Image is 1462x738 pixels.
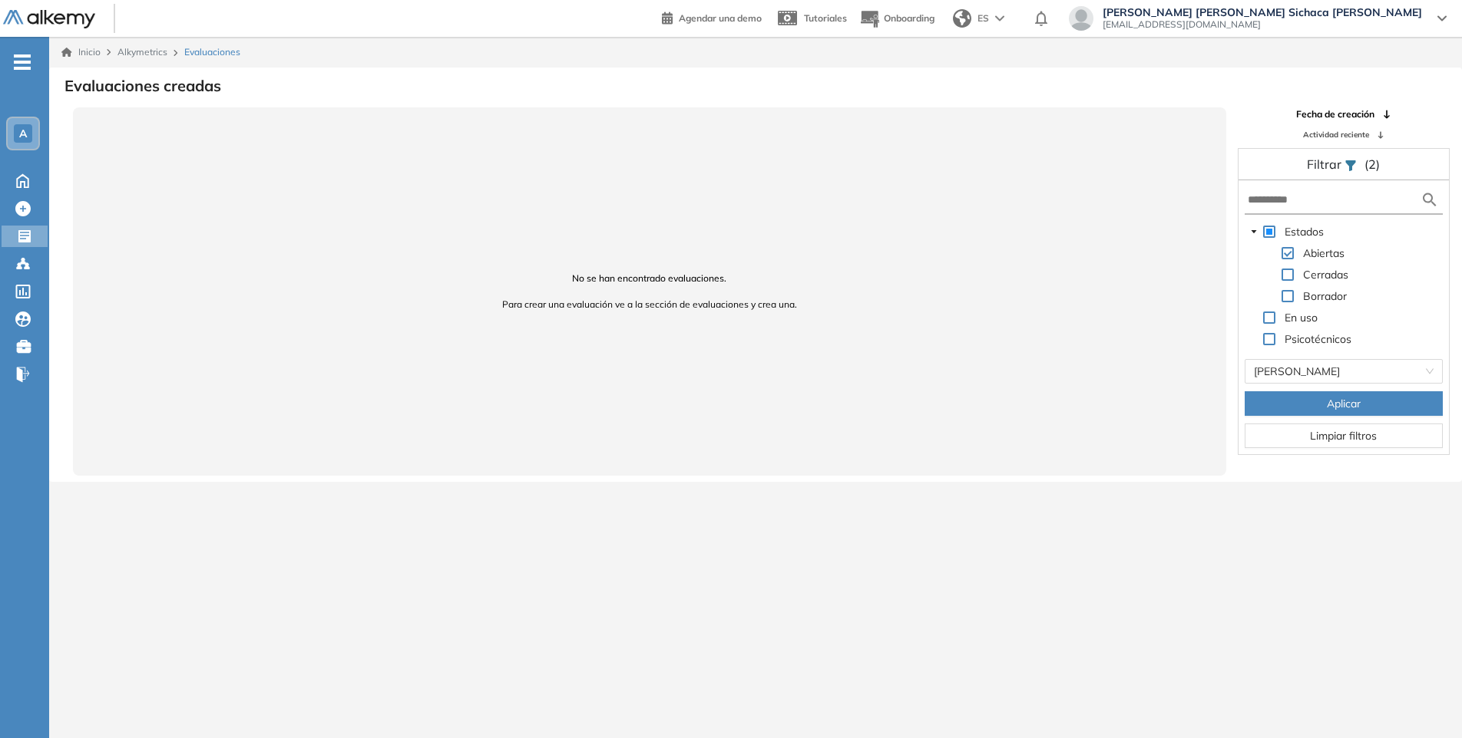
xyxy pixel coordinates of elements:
span: Filtrar [1307,156,1345,172]
span: Agendar una demo [679,12,762,24]
span: Estados [1282,222,1327,241]
span: En uso [1282,308,1321,327]
span: Laura Corredor [1254,360,1434,383]
span: Borrador [1303,289,1347,303]
i: - [14,61,31,64]
span: Limpiar filtros [1310,427,1377,444]
span: Alkymetrics [117,46,167,58]
img: search icon [1421,190,1439,209]
span: No se han encontrado evaluaciones. [91,272,1208,285]
span: Para crear una evaluación ve a la sección de evaluaciones y crea una. [91,298,1208,311]
span: [PERSON_NAME] [PERSON_NAME] Sichaca [PERSON_NAME] [1103,6,1422,18]
span: Tutoriales [804,12,847,24]
button: Onboarding [859,2,934,35]
span: Psicotécnicos [1285,332,1351,346]
span: Abiertas [1300,244,1348,262]
span: Abiertas [1303,246,1345,260]
span: Estados [1285,225,1324,239]
h3: Evaluaciones creadas [64,77,221,95]
span: En uso [1285,311,1318,325]
img: Logo [3,10,95,29]
span: caret-down [1250,228,1258,236]
span: [EMAIL_ADDRESS][DOMAIN_NAME] [1103,18,1422,31]
span: Cerradas [1300,265,1351,284]
button: Limpiar filtros [1245,423,1443,448]
button: Aplicar [1245,391,1443,416]
span: Fecha de creación [1296,107,1374,121]
span: ES [977,12,989,25]
img: world [953,9,971,28]
span: Borrador [1300,287,1350,305]
span: Aplicar [1327,395,1361,412]
span: Actividad reciente [1303,129,1369,140]
span: Evaluaciones [184,45,240,59]
span: Psicotécnicos [1282,330,1354,348]
img: arrow [995,15,1004,21]
a: Agendar una demo [662,8,762,26]
span: Onboarding [884,12,934,24]
span: Cerradas [1303,268,1348,282]
span: A [19,127,27,140]
a: Inicio [61,45,101,59]
span: (2) [1364,155,1380,173]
